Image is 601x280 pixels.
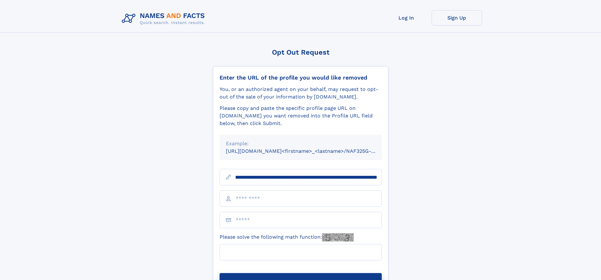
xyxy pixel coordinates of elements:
[220,233,354,241] label: Please solve the following math function:
[226,148,394,154] small: [URL][DOMAIN_NAME]<firstname>_<lastname>/NAF325G-xxxxxxxx
[213,48,388,56] div: Opt Out Request
[226,140,375,147] div: Example:
[220,104,382,127] div: Please copy and paste the specific profile page URL on [DOMAIN_NAME] you want removed into the Pr...
[432,10,482,26] a: Sign Up
[381,10,432,26] a: Log In
[220,86,382,101] div: You, or an authorized agent on your behalf, may request to opt-out of the sale of your informatio...
[119,10,210,27] img: Logo Names and Facts
[220,74,382,81] div: Enter the URL of the profile you would like removed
